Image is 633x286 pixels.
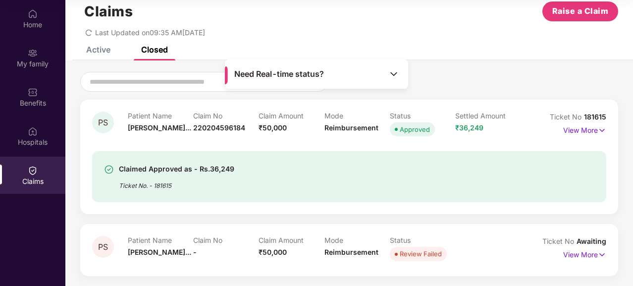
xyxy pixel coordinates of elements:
div: Ticket No. - 181615 [119,175,234,190]
span: ₹50,000 [259,248,287,256]
span: - [193,248,197,256]
h1: Claims [84,3,133,20]
span: PS [98,243,108,251]
button: Raise a Claim [542,1,618,21]
img: svg+xml;base64,PHN2ZyB4bWxucz0iaHR0cDovL3d3dy53My5vcmcvMjAwMC9zdmciIHdpZHRoPSIxNyIgaGVpZ2h0PSIxNy... [598,249,606,260]
p: View More [563,247,606,260]
span: 181615 [584,113,606,121]
img: svg+xml;base64,PHN2ZyBpZD0iSG9tZSIgeG1sbnM9Imh0dHA6Ly93d3cudzMub3JnLzIwMDAvc3ZnIiB3aWR0aD0iMjAiIG... [28,9,38,19]
span: [PERSON_NAME]... [128,248,191,256]
p: Mode [324,236,390,244]
span: Last Updated on 09:35 AM[DATE] [95,28,205,37]
div: Claimed Approved as - Rs.36,249 [119,163,234,175]
img: svg+xml;base64,PHN2ZyBpZD0iSG9zcGl0YWxzIiB4bWxucz0iaHR0cDovL3d3dy53My5vcmcvMjAwMC9zdmciIHdpZHRoPS... [28,126,38,136]
div: Active [86,45,110,55]
img: svg+xml;base64,PHN2ZyB3aWR0aD0iMjAiIGhlaWdodD0iMjAiIHZpZXdCb3g9IjAgMCAyMCAyMCIgZmlsbD0ibm9uZSIgeG... [28,48,38,58]
span: Awaiting [577,237,606,245]
p: Claim No [193,112,259,120]
div: Approved [400,124,430,134]
p: Claim Amount [259,236,324,244]
p: View More [563,122,606,136]
p: Claim Amount [259,112,324,120]
span: 220204596184 [193,123,245,132]
span: Ticket No [550,113,584,121]
p: Patient Name [128,112,193,120]
p: Claim No [193,236,259,244]
img: Toggle Icon [389,69,399,79]
img: svg+xml;base64,PHN2ZyBpZD0iQ2xhaW0iIHhtbG5zPSJodHRwOi8vd3d3LnczLm9yZy8yMDAwL3N2ZyIgd2lkdGg9IjIwIi... [28,166,38,175]
span: ₹50,000 [259,123,287,132]
span: Raise a Claim [552,5,609,17]
div: Closed [141,45,168,55]
span: Ticket No [542,237,577,245]
span: ₹36,249 [455,123,483,132]
p: Settled Amount [455,112,521,120]
p: Status [390,236,455,244]
p: Patient Name [128,236,193,244]
p: Status [390,112,455,120]
span: [PERSON_NAME]... [128,123,191,132]
img: svg+xml;base64,PHN2ZyBpZD0iQmVuZWZpdHMiIHhtbG5zPSJodHRwOi8vd3d3LnczLm9yZy8yMDAwL3N2ZyIgd2lkdGg9Ij... [28,87,38,97]
span: Reimbursement [324,248,378,256]
img: svg+xml;base64,PHN2ZyB4bWxucz0iaHR0cDovL3d3dy53My5vcmcvMjAwMC9zdmciIHdpZHRoPSIxNyIgaGVpZ2h0PSIxNy... [598,125,606,136]
span: Need Real-time status? [234,69,324,79]
img: svg+xml;base64,PHN2ZyBpZD0iU3VjY2Vzcy0zMngzMiIgeG1sbnM9Imh0dHA6Ly93d3cudzMub3JnLzIwMDAvc3ZnIiB3aW... [104,165,114,174]
div: Review Failed [400,249,442,259]
span: PS [98,118,108,127]
p: Mode [324,112,390,120]
span: redo [85,28,92,37]
span: Reimbursement [324,123,378,132]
